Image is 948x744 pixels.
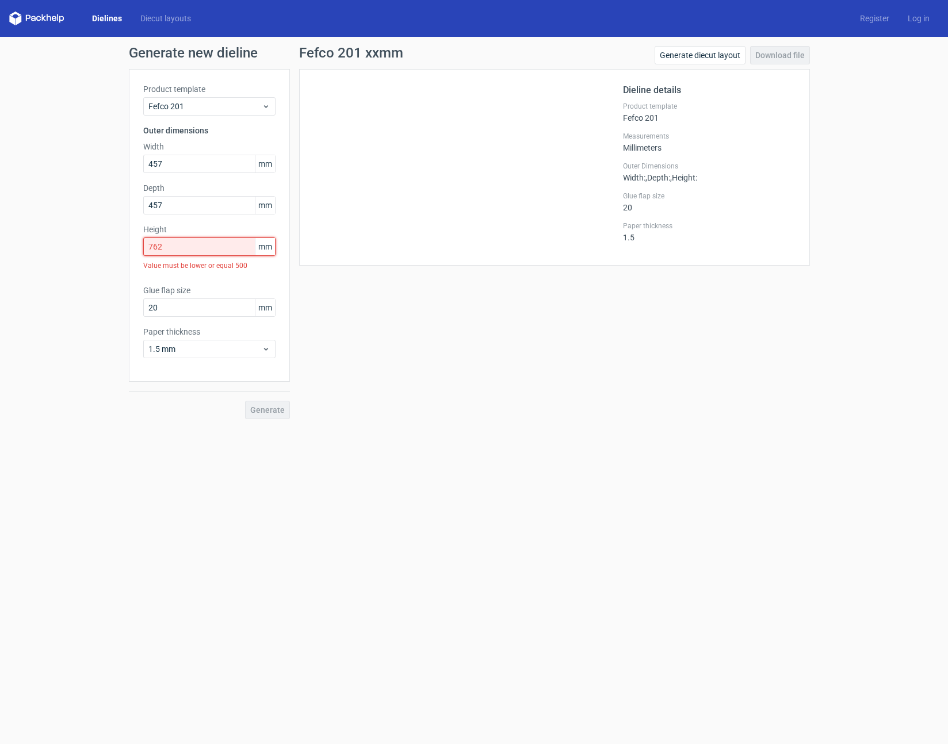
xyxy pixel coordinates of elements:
label: Product template [623,102,796,111]
span: , Depth : [645,173,670,182]
label: Height [143,224,276,235]
span: 1.5 mm [148,343,262,355]
span: Width : [623,173,645,182]
label: Glue flap size [143,285,276,296]
div: Value must be lower or equal 500 [143,256,276,275]
label: Outer Dimensions [623,162,796,171]
div: Millimeters [623,132,796,152]
label: Product template [143,83,276,95]
label: Glue flap size [623,191,796,201]
h3: Outer dimensions [143,125,276,136]
label: Paper thickness [143,326,276,338]
a: Diecut layouts [131,13,200,24]
label: Width [143,141,276,152]
a: Register [851,13,899,24]
h2: Dieline details [623,83,796,97]
div: Fefco 201 [623,102,796,122]
a: Dielines [83,13,131,24]
span: mm [255,299,275,316]
div: 20 [623,191,796,212]
label: Measurements [623,132,796,141]
label: Depth [143,182,276,194]
span: Fefco 201 [148,101,262,112]
h1: Fefco 201 xxmm [299,46,403,60]
a: Generate diecut layout [655,46,746,64]
div: 1.5 [623,221,796,242]
span: mm [255,155,275,172]
span: mm [255,238,275,255]
span: mm [255,197,275,214]
a: Log in [899,13,939,24]
label: Paper thickness [623,221,796,231]
span: , Height : [670,173,697,182]
h1: Generate new dieline [129,46,819,60]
